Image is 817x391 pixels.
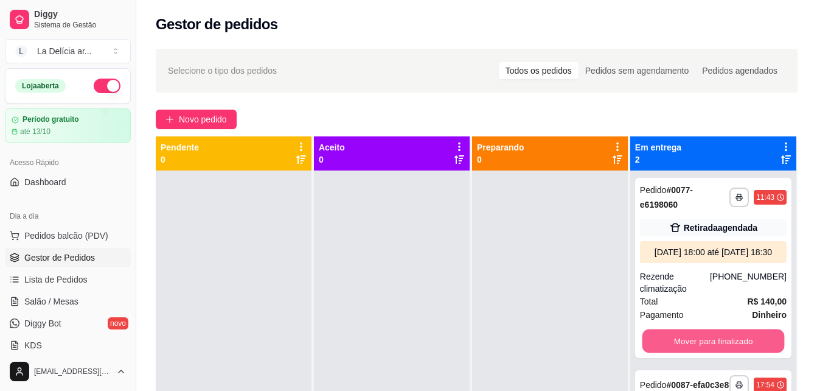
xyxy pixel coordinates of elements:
[684,222,757,234] div: Retirada agendada
[5,153,131,172] div: Acesso Rápido
[5,248,131,267] a: Gestor de Pedidos
[5,270,131,289] a: Lista de Pedidos
[34,20,126,30] span: Sistema de Gestão
[640,295,658,308] span: Total
[165,115,174,124] span: plus
[5,336,131,355] a: KDS
[15,45,27,57] span: L
[24,252,95,264] span: Gestor de Pedidos
[94,79,120,93] button: Alterar Status
[23,115,79,124] article: Período gratuito
[477,141,524,153] p: Preparando
[752,310,787,320] strong: Dinheiro
[24,317,61,329] span: Diggy Bot
[5,206,131,226] div: Dia a dia
[24,176,66,188] span: Dashboard
[756,380,774,390] div: 17:54
[640,270,710,295] div: Rezende climatização
[747,297,787,306] strong: R$ 140,00
[579,62,695,79] div: Pedidos sem agendamento
[477,153,524,166] p: 0
[5,226,131,245] button: Pedidos balcão (PDV)
[666,380,729,390] strong: # 0087-efa0c3e8
[5,172,131,192] a: Dashboard
[710,270,787,295] div: [PHONE_NUMBER]
[640,380,667,390] span: Pedido
[161,153,199,166] p: 0
[34,367,111,376] span: [EMAIL_ADDRESS][DOMAIN_NAME]
[24,230,108,242] span: Pedidos balcão (PDV)
[24,273,88,286] span: Lista de Pedidos
[168,64,277,77] span: Selecione o tipo dos pedidos
[34,9,126,20] span: Diggy
[5,292,131,311] a: Salão / Mesas
[5,108,131,143] a: Período gratuitoaté 13/10
[319,153,345,166] p: 0
[640,185,667,195] span: Pedido
[319,141,345,153] p: Aceito
[635,153,681,166] p: 2
[15,79,66,93] div: Loja aberta
[756,192,774,202] div: 11:43
[5,39,131,63] button: Select a team
[695,62,784,79] div: Pedidos agendados
[635,141,681,153] p: Em entrega
[24,339,42,351] span: KDS
[642,329,784,353] button: Mover para finalizado
[156,15,278,34] h2: Gestor de pedidos
[37,45,92,57] div: La Delícia ar ...
[5,314,131,333] a: Diggy Botnovo
[645,246,782,258] div: [DATE] 18:00 até [DATE] 18:30
[5,357,131,386] button: [EMAIL_ADDRESS][DOMAIN_NAME]
[640,185,693,210] strong: # 0077-e6198060
[179,113,227,126] span: Novo pedido
[499,62,579,79] div: Todos os pedidos
[5,5,131,34] a: DiggySistema de Gestão
[24,295,78,308] span: Salão / Mesas
[20,127,50,136] article: até 13/10
[161,141,199,153] p: Pendente
[640,308,684,322] span: Pagamento
[156,110,237,129] button: Novo pedido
